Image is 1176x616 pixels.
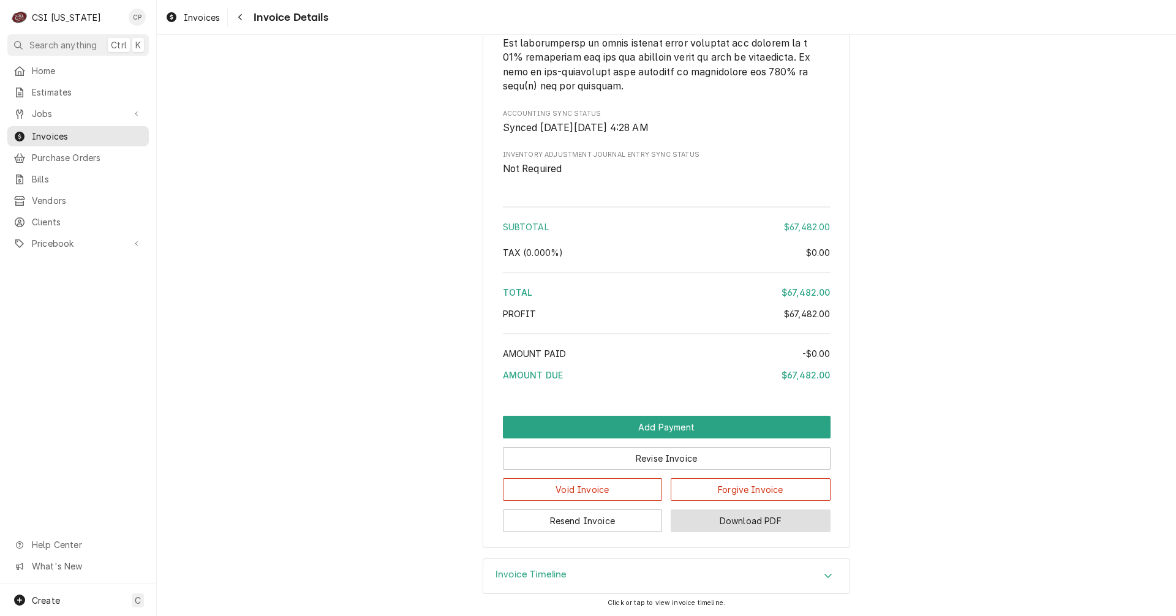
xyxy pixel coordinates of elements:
[483,559,850,593] button: Accordion Details Expand Trigger
[503,247,563,258] span: Tax ( 0.000% )
[503,122,649,133] span: Synced [DATE][DATE] 4:28 AM
[503,416,831,438] div: Button Group Row
[135,39,141,51] span: K
[184,11,220,24] span: Invoices
[503,416,831,438] button: Add Payment
[503,287,533,298] span: Total
[503,447,831,470] button: Revise Invoice
[784,220,831,233] div: $67,482.00
[32,194,143,207] span: Vendors
[250,9,328,26] span: Invoice Details
[671,478,831,501] button: Forgive Invoice
[782,286,831,299] div: $67,482.00
[503,309,537,319] span: Profit
[7,148,149,168] a: Purchase Orders
[483,559,850,593] div: Accordion Header
[129,9,146,26] div: Craig Pierce's Avatar
[7,556,149,576] a: Go to What's New
[32,130,143,143] span: Invoices
[503,163,562,175] span: Not Required
[503,438,831,470] div: Button Group Row
[496,569,567,580] h3: Invoice Timeline
[7,212,149,232] a: Clients
[608,599,725,607] span: Click or tap to view invoice timeline.
[32,107,124,120] span: Jobs
[11,9,28,26] div: C
[32,216,143,228] span: Clients
[32,11,101,24] div: CSI [US_STATE]
[802,347,831,360] div: -$0.00
[671,509,831,532] button: Download PDF
[503,220,831,233] div: Subtotal
[7,126,149,146] a: Invoices
[503,509,663,532] button: Resend Invoice
[503,246,831,259] div: Tax
[230,7,250,27] button: Navigate back
[806,246,831,259] div: $0.00
[32,173,143,186] span: Bills
[7,34,149,56] button: Search anythingCtrlK
[784,307,831,320] div: $67,482.00
[503,416,831,532] div: Button Group
[503,222,549,232] span: Subtotal
[503,121,831,135] span: Accounting Sync Status
[503,370,563,380] span: Amount Due
[503,286,831,299] div: Total
[503,150,831,160] span: Inventory Adjustment Journal Entry Sync Status
[7,535,149,555] a: Go to Help Center
[135,594,141,607] span: C
[7,233,149,254] a: Go to Pricebook
[503,150,831,176] div: Inventory Adjustment Journal Entry Sync Status
[7,169,149,189] a: Bills
[32,538,141,551] span: Help Center
[160,7,225,28] a: Invoices
[7,103,149,124] a: Go to Jobs
[7,190,149,211] a: Vendors
[503,307,831,320] div: Profit
[503,470,831,501] div: Button Group Row
[11,9,28,26] div: CSI Kentucky's Avatar
[32,86,143,99] span: Estimates
[32,64,143,77] span: Home
[503,109,831,119] span: Accounting Sync Status
[29,39,97,51] span: Search anything
[503,369,831,381] div: Amount Due
[503,347,831,360] div: Amount Paid
[503,348,567,359] span: Amount Paid
[32,595,60,606] span: Create
[503,109,831,135] div: Accounting Sync Status
[782,369,831,381] div: $67,482.00
[503,478,663,501] button: Void Invoice
[7,61,149,81] a: Home
[483,558,850,594] div: Invoice Timeline
[7,82,149,102] a: Estimates
[111,39,127,51] span: Ctrl
[32,560,141,573] span: What's New
[503,501,831,532] div: Button Group Row
[503,162,831,176] span: Inventory Adjustment Journal Entry Sync Status
[129,9,146,26] div: CP
[32,237,124,250] span: Pricebook
[503,202,831,390] div: Amount Summary
[32,151,143,164] span: Purchase Orders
